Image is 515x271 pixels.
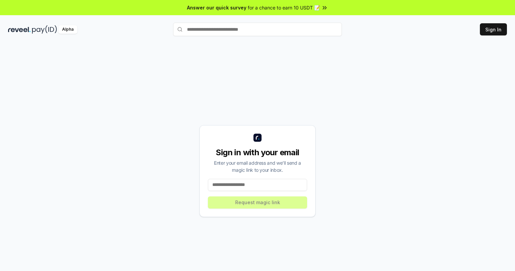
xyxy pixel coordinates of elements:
img: reveel_dark [8,25,31,34]
div: Sign in with your email [208,147,307,158]
span: for a chance to earn 10 USDT 📝 [248,4,320,11]
img: logo_small [253,134,262,142]
div: Enter your email address and we’ll send a magic link to your inbox. [208,159,307,173]
span: Answer our quick survey [187,4,246,11]
button: Sign In [480,23,507,35]
img: pay_id [32,25,57,34]
div: Alpha [58,25,77,34]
